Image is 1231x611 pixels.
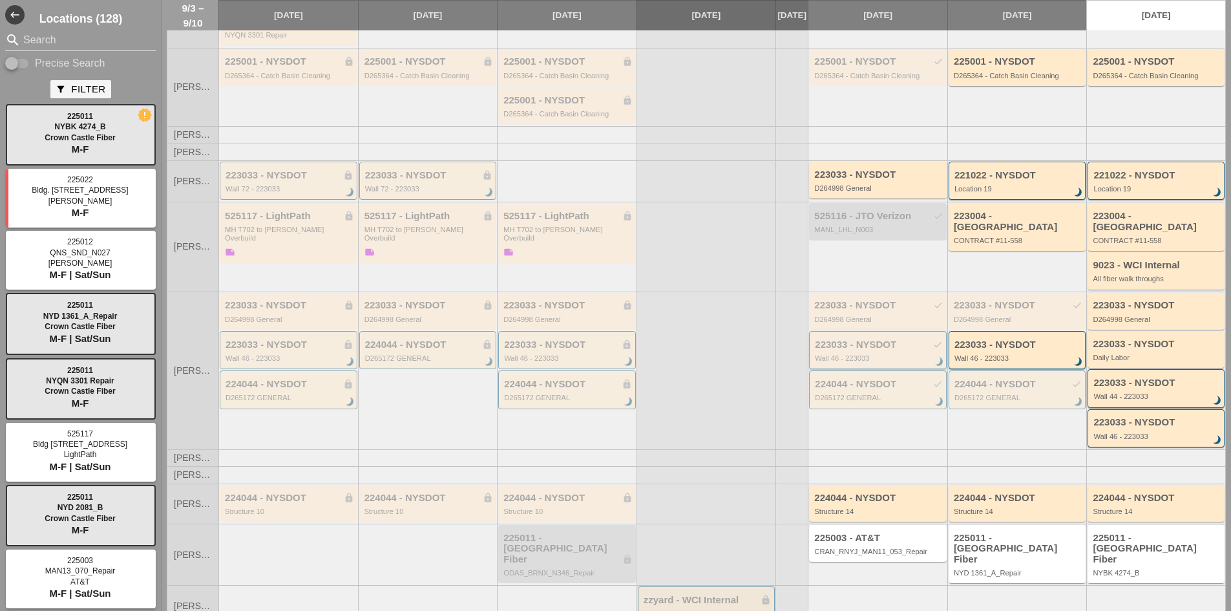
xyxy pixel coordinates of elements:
[1093,433,1221,440] div: Wall 46 - 223033
[225,226,354,242] div: MH T702 to Boldyn MH Overbuild
[503,569,633,577] div: ODAS_BRNX_N346_Repair
[503,226,633,242] div: MH T702 to Boldyn MH Overbuild
[1072,186,1086,200] i: brightness_3
[622,355,636,369] i: brightness_3
[343,379,353,389] i: lock
[225,316,354,323] div: D264998 General
[226,394,353,402] div: D265172 GENERAL
[954,493,1083,504] div: 224044 - NYSDOT
[954,300,1083,311] div: 223033 - NYSDOT
[504,354,632,362] div: Wall 46 - 223033
[49,461,110,472] span: M-F | Sat/Sun
[67,493,93,502] span: 225011
[954,316,1083,323] div: D264998 General
[174,366,212,376] span: [PERSON_NAME]
[483,493,493,503] i: lock
[174,147,212,157] span: [PERSON_NAME]
[503,56,633,67] div: 225001 - NYSDOT
[58,503,103,512] span: NYD 2081_B
[1093,170,1221,181] div: 221022 - NYSDOT
[503,247,514,257] i: note
[814,211,943,222] div: 525116 - JTO Verizon
[225,31,354,39] div: NYQN 3301 Repair
[226,354,353,362] div: Wall 46 - 223033
[761,595,771,605] i: lock
[1093,417,1221,428] div: 223033 - NYSDOT
[72,524,89,535] span: M-F
[1087,1,1225,30] a: [DATE]
[365,339,493,350] div: 224044 - NYSDOT
[1093,569,1221,577] div: NYBK 4274_B
[54,122,105,131] span: NYBK 4274_B
[622,56,633,67] i: lock
[482,186,496,200] i: brightness_3
[954,56,1083,67] div: 225001 - NYSDOT
[1210,433,1225,447] i: brightness_3
[1093,533,1221,565] div: 225011 - [GEOGRAPHIC_DATA] Fiber
[814,300,943,311] div: 223033 - NYSDOT
[622,493,633,503] i: lock
[815,339,943,350] div: 223033 - NYSDOT
[483,56,493,67] i: lock
[1093,508,1221,515] div: Structure 14
[483,211,493,221] i: lock
[808,1,947,30] a: [DATE]
[482,170,492,180] i: lock
[64,450,97,459] span: LightPath
[503,300,633,311] div: 223033 - NYSDOT
[174,130,212,140] span: [PERSON_NAME]
[35,57,105,70] label: Precise Search
[1093,316,1221,323] div: D264998 General
[954,72,1083,80] div: D265364 - Catch Basin Cleaning
[482,355,496,369] i: brightness_3
[1093,339,1221,350] div: 223033 - NYSDOT
[225,211,354,222] div: 525117 - LightPath
[48,197,112,206] span: [PERSON_NAME]
[5,5,25,25] button: Shrink Sidebar
[933,56,943,67] i: check
[954,354,1082,362] div: Wall 46 - 223033
[814,72,943,80] div: D265364 - Catch Basin Cleaning
[72,398,89,409] span: M-F
[50,248,110,257] span: QNS_SND_N027
[503,95,633,106] div: 225001 - NYSDOT
[1093,378,1221,389] div: 223033 - NYSDOT
[622,395,636,409] i: brightness_3
[482,339,492,350] i: lock
[226,170,353,181] div: 223033 - NYSDOT
[954,533,1083,565] div: 225011 - [GEOGRAPHIC_DATA] Fiber
[483,300,493,310] i: lock
[56,82,105,97] div: Filter
[1071,379,1082,389] i: check
[1093,237,1221,244] div: CONTRACT #11-558
[225,72,354,80] div: D265364 - Catch Basin Cleaning
[67,429,93,438] span: 525117
[814,493,943,504] div: 224044 - NYSDOT
[225,493,354,504] div: 224044 - NYSDOT
[32,186,128,195] span: Bldg. [STREET_ADDRESS]
[954,379,1082,390] div: 224044 - NYSDOT
[814,533,943,544] div: 225003 - AT&T
[225,300,354,311] div: 223033 - NYSDOT
[174,601,212,611] span: [PERSON_NAME]
[954,569,1083,577] div: NYD 1361_A_Repair
[1093,275,1221,283] div: All fiber walk throughs
[814,508,943,515] div: Structure 14
[814,226,943,233] div: MANL_LHL_N003
[954,211,1083,232] div: 223004 - [GEOGRAPHIC_DATA]
[1093,72,1221,80] div: D265364 - Catch Basin Cleaning
[932,339,943,350] i: check
[225,56,354,67] div: 225001 - NYSDOT
[365,185,493,193] div: Wall 72 - 223033
[622,379,632,389] i: lock
[644,595,772,606] div: zzyard - WCI Internal
[1093,56,1221,67] div: 225001 - NYSDOT
[45,322,115,331] span: Crown Castle Fiber
[5,32,21,48] i: search
[1210,394,1225,408] i: brightness_3
[504,339,632,350] div: 223033 - NYSDOT
[174,550,212,560] span: [PERSON_NAME]
[954,394,1082,402] div: D265172 GENERAL
[344,493,354,503] i: lock
[622,300,633,310] i: lock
